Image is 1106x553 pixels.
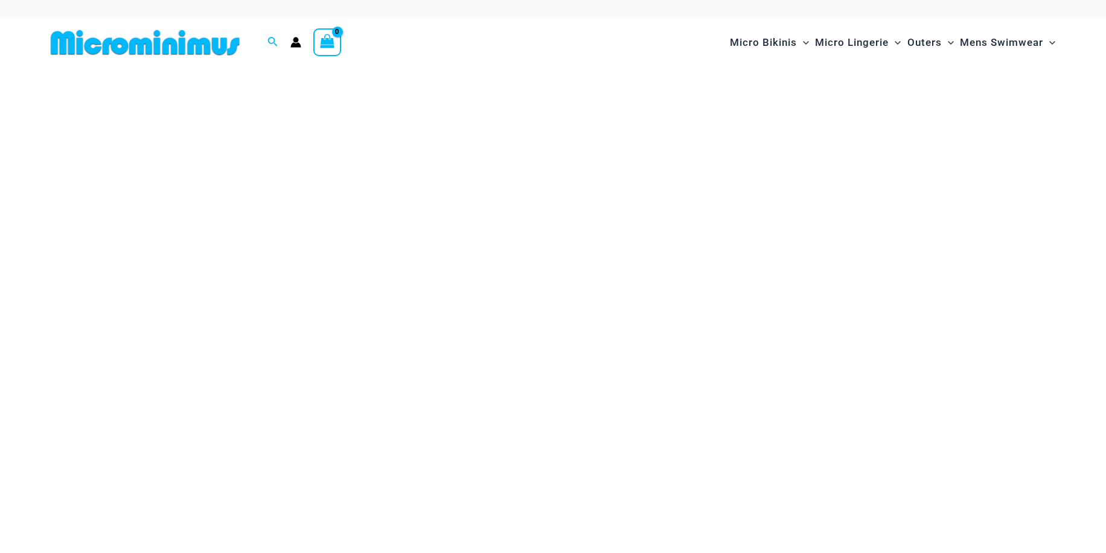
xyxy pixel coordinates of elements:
[727,24,812,61] a: Micro BikinisMenu ToggleMenu Toggle
[907,27,942,58] span: Outers
[960,27,1043,58] span: Mens Swimwear
[267,35,278,50] a: Search icon link
[1043,27,1055,58] span: Menu Toggle
[725,22,1060,63] nav: Site Navigation
[730,27,797,58] span: Micro Bikinis
[797,27,809,58] span: Menu Toggle
[904,24,957,61] a: OutersMenu ToggleMenu Toggle
[290,37,301,48] a: Account icon link
[815,27,889,58] span: Micro Lingerie
[957,24,1058,61] a: Mens SwimwearMenu ToggleMenu Toggle
[313,28,341,56] a: View Shopping Cart, empty
[942,27,954,58] span: Menu Toggle
[889,27,901,58] span: Menu Toggle
[812,24,904,61] a: Micro LingerieMenu ToggleMenu Toggle
[46,29,245,56] img: MM SHOP LOGO FLAT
